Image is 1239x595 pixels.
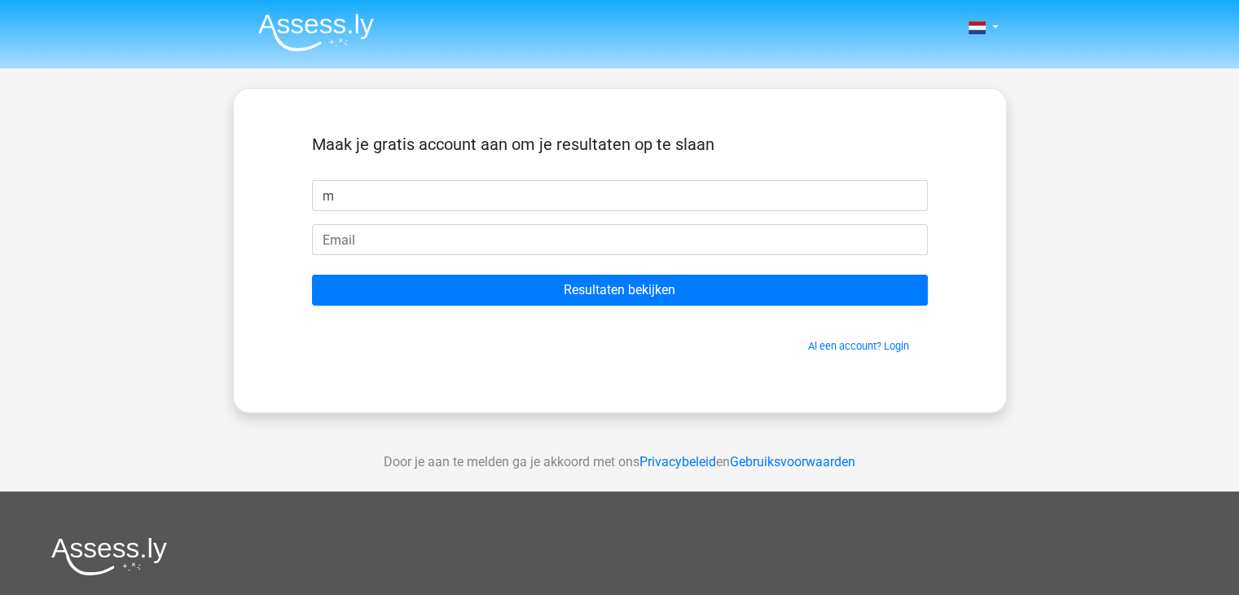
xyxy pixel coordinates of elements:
[312,134,928,154] h5: Maak je gratis account aan om je resultaten op te slaan
[312,224,928,255] input: Email
[258,13,374,51] img: Assessly
[312,180,928,211] input: Voornaam
[51,537,167,575] img: Assessly logo
[730,454,855,469] a: Gebruiksvoorwaarden
[639,454,716,469] a: Privacybeleid
[312,275,928,306] input: Resultaten bekijken
[808,340,909,352] a: Al een account? Login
